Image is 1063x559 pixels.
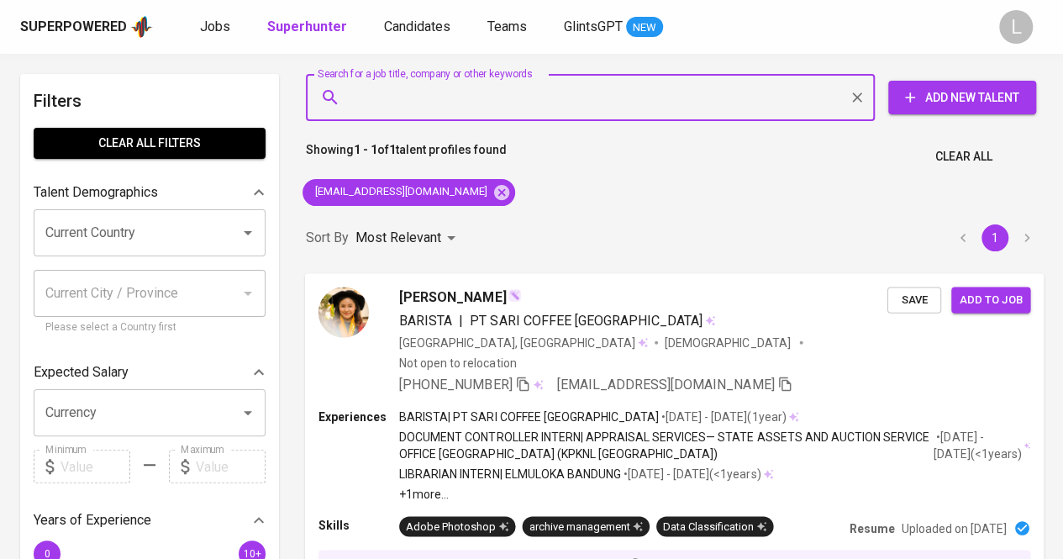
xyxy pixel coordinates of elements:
div: L [999,10,1033,44]
button: Add New Talent [888,81,1036,114]
p: Please select a Country first [45,319,254,336]
span: Save [896,290,933,309]
b: Superhunter [267,18,347,34]
p: Resume [850,519,895,536]
a: Candidates [384,17,454,38]
button: Clear All [929,141,999,172]
div: Most Relevant [355,223,461,254]
div: archive management [529,519,642,535]
span: Clear All [935,146,992,167]
span: Add New Talent [902,87,1023,108]
span: [PERSON_NAME] [399,287,506,307]
div: Years of Experience [34,504,266,537]
div: Adobe Photoshop [406,519,508,535]
div: Talent Demographics [34,176,266,209]
span: [PHONE_NUMBER] [399,376,512,392]
a: GlintsGPT NEW [564,17,663,38]
span: NEW [626,19,663,36]
span: GlintsGPT [564,18,623,34]
p: BARISTA | PT SARI COFFEE [GEOGRAPHIC_DATA] [399,408,659,425]
p: • [DATE] - [DATE] ( <1 years ) [934,429,1022,462]
div: [EMAIL_ADDRESS][DOMAIN_NAME] [303,179,515,206]
input: Value [61,450,130,483]
img: 9432834b1624da80574ceb9f4cabb177.jpg [318,287,369,337]
p: Not open to relocation [399,354,516,371]
span: Clear All filters [47,133,252,154]
span: Candidates [384,18,450,34]
span: Teams [487,18,527,34]
button: Clear All filters [34,128,266,159]
a: Superpoweredapp logo [20,14,153,40]
b: 1 [389,143,396,156]
span: Jobs [200,18,230,34]
button: Open [236,401,260,425]
p: Showing of talent profiles found [306,141,507,172]
p: • [DATE] - [DATE] ( 1 year ) [659,408,786,425]
a: Superhunter [267,17,350,38]
button: Open [236,221,260,245]
p: DOCUMENT CONTROLLER INTERN | APPRAISAL SERVICES— STATE ASSETS AND AUCTION SERVICE OFFICE [GEOGRAP... [399,429,934,462]
input: Value [196,450,266,483]
span: [DEMOGRAPHIC_DATA] [665,334,792,351]
div: [GEOGRAPHIC_DATA], [GEOGRAPHIC_DATA] [399,334,648,351]
div: Expected Salary [34,356,266,389]
p: Experiences [318,408,399,425]
span: [EMAIL_ADDRESS][DOMAIN_NAME] [557,376,775,392]
button: page 1 [981,224,1008,251]
p: Expected Salary [34,362,129,382]
p: Sort By [306,228,349,248]
span: | [459,310,463,330]
h6: Filters [34,87,266,114]
p: Most Relevant [355,228,441,248]
a: Teams [487,17,530,38]
div: Superpowered [20,18,127,37]
p: Skills [318,516,399,533]
p: Years of Experience [34,510,151,530]
button: Add to job [951,287,1030,313]
b: 1 - 1 [354,143,377,156]
button: Clear [845,86,869,109]
span: PT SARI COFFEE [GEOGRAPHIC_DATA] [470,312,703,328]
img: app logo [130,14,153,40]
a: Jobs [200,17,234,38]
span: [EMAIL_ADDRESS][DOMAIN_NAME] [303,184,497,200]
p: • [DATE] - [DATE] ( <1 years ) [621,466,760,483]
button: Save [887,287,941,313]
p: +1 more ... [399,486,1030,503]
p: Uploaded on [DATE] [902,519,1007,536]
span: Add to job [960,290,1022,309]
div: Data Classification [663,519,766,535]
p: LIBRARIAN INTERN | ELMULOKA BANDUNG [399,466,621,483]
span: BARISTA [399,312,452,328]
nav: pagination navigation [947,224,1043,251]
p: Talent Demographics [34,182,158,203]
img: magic_wand.svg [508,288,521,302]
